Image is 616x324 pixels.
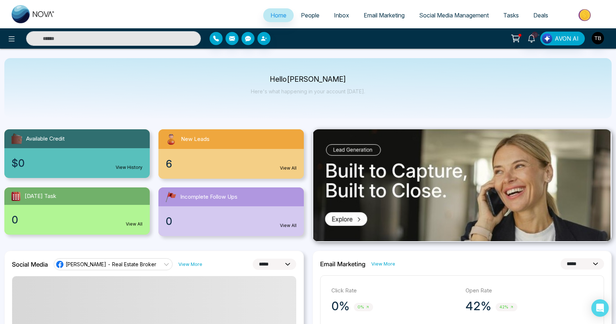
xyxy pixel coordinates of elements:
[559,7,612,23] img: Market-place.gif
[313,129,611,241] img: .
[540,32,585,45] button: AVON AI
[178,261,202,268] a: View More
[10,132,23,145] img: availableCredit.svg
[466,299,491,313] p: 42%
[181,135,210,143] span: New Leads
[251,76,365,82] p: Hello [PERSON_NAME]
[331,287,459,295] p: Click Rate
[294,8,327,22] a: People
[10,190,22,202] img: todayTask.svg
[412,8,496,22] a: Social Media Management
[12,212,18,227] span: 0
[280,222,297,229] a: View All
[371,260,395,267] a: View More
[154,129,308,179] a: New Leads6View All
[364,12,405,19] span: Email Marketing
[592,32,604,44] img: User Avatar
[533,12,548,19] span: Deals
[164,190,177,203] img: followUps.svg
[496,8,526,22] a: Tasks
[12,261,48,268] h2: Social Media
[66,261,156,268] span: [PERSON_NAME] - Real Estate Broker
[496,303,517,311] span: 42%
[166,156,172,171] span: 6
[331,299,350,313] p: 0%
[555,34,579,43] span: AVON AI
[591,299,609,317] div: Open Intercom Messenger
[280,165,297,171] a: View All
[542,33,552,44] img: Lead Flow
[523,32,540,44] a: 10+
[263,8,294,22] a: Home
[270,12,286,19] span: Home
[526,8,555,22] a: Deals
[301,12,319,19] span: People
[320,260,365,268] h2: Email Marketing
[126,221,142,227] a: View All
[25,192,56,201] span: [DATE] Task
[466,287,593,295] p: Open Rate
[334,12,349,19] span: Inbox
[166,214,172,229] span: 0
[419,12,489,19] span: Social Media Management
[164,132,178,146] img: newLeads.svg
[354,303,373,311] span: 0%
[26,135,65,143] span: Available Credit
[356,8,412,22] a: Email Marketing
[12,5,55,23] img: Nova CRM Logo
[503,12,519,19] span: Tasks
[251,88,365,94] p: Here's what happening in your account [DATE].
[154,187,308,236] a: Incomplete Follow Ups0View All
[532,32,538,38] span: 10+
[327,8,356,22] a: Inbox
[180,193,237,201] span: Incomplete Follow Ups
[12,155,25,171] span: $0
[116,164,142,171] a: View History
